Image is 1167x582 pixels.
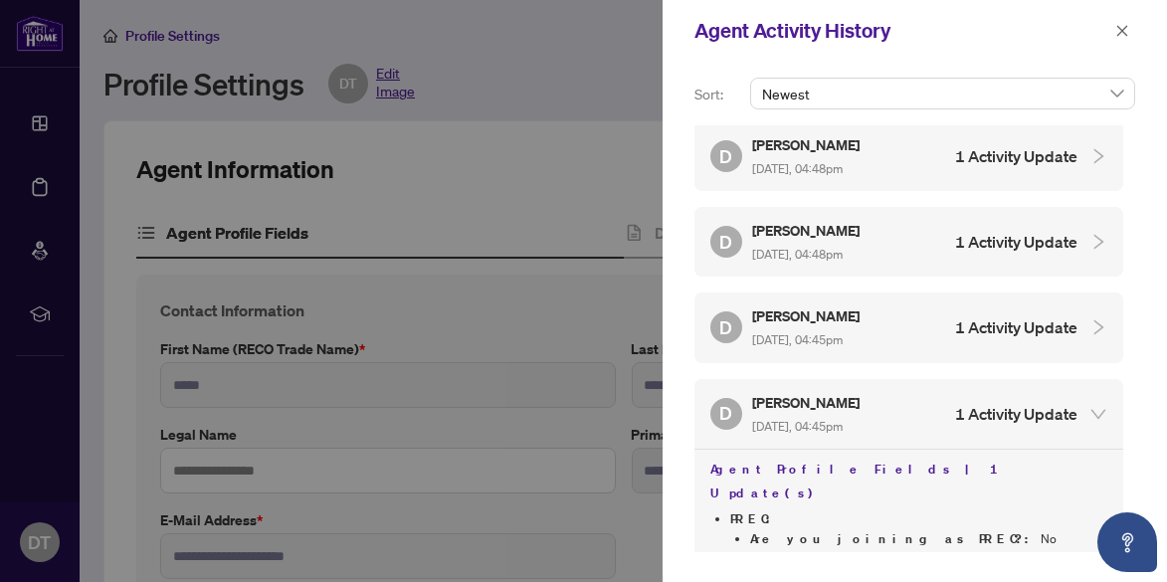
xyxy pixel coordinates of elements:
span: D [720,228,733,256]
span: [DATE], 04:45pm [752,332,843,347]
span: [DATE], 04:48pm [752,161,843,176]
div: D[PERSON_NAME] [DATE], 04:48pm1 Activity Update [694,121,1123,191]
span: [DATE], 04:45pm [752,419,843,434]
h5: [PERSON_NAME] [752,133,863,156]
h4: 1 Activity Update [955,230,1077,254]
span: Are you joining as PREC? : [750,530,1041,547]
li: No [750,529,1107,549]
span: D [720,142,733,170]
span: D [720,399,733,427]
h4: 1 Activity Update [955,144,1077,168]
h4: Agent Profile Fields | 1 Update(s) [710,458,1107,505]
div: D[PERSON_NAME] [DATE], 04:45pm1 Activity Update [694,379,1123,449]
span: Newest [762,79,1123,108]
span: collapsed [1089,233,1107,251]
span: collapsed [1089,147,1107,165]
h5: [PERSON_NAME] [752,219,863,242]
h5: [PERSON_NAME] [752,304,863,327]
h5: [PERSON_NAME] [752,391,863,414]
div: D[PERSON_NAME] [DATE], 04:48pm1 Activity Update [694,207,1123,277]
h4: 1 Activity Update [955,402,1077,426]
span: PREC : [730,510,794,527]
div: D[PERSON_NAME] [DATE], 04:45pm1 Activity Update [694,292,1123,362]
p: Sort: [694,84,742,105]
span: collapsed [1089,318,1107,336]
span: [DATE], 04:48pm [752,247,843,262]
div: Agent Activity History [694,16,1109,46]
button: Open asap [1097,512,1157,572]
h4: 1 Activity Update [955,315,1077,339]
span: close [1115,24,1129,38]
span: D [720,313,733,341]
span: expanded [1089,405,1107,423]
